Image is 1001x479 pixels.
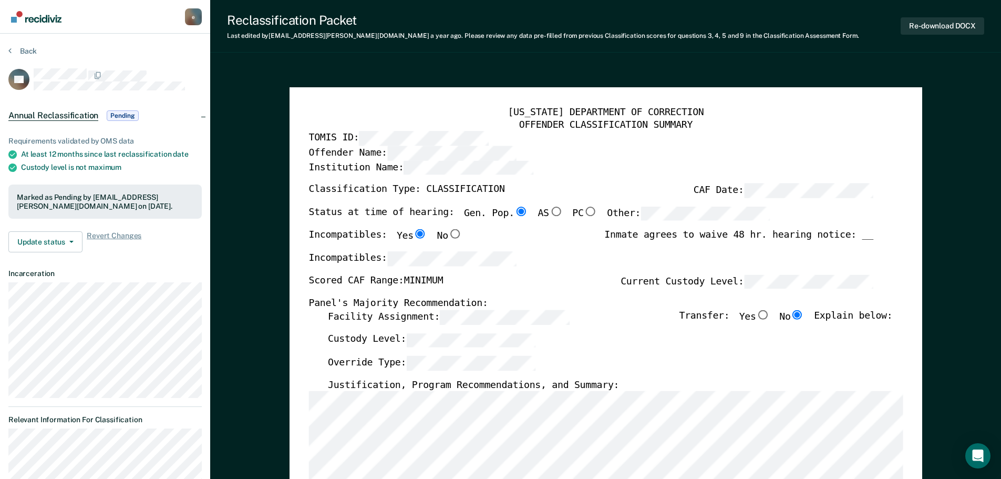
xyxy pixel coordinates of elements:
[779,310,804,325] label: No
[387,146,516,161] input: Offender Name:
[308,274,443,289] label: Scored CAF Range: MINIMUM
[359,131,488,146] input: TOMIS ID:
[8,269,202,278] dt: Incarceration
[693,184,873,198] label: CAF Date:
[308,229,462,251] div: Incompatibles:
[107,110,138,121] span: Pending
[21,163,202,172] div: Custody level is not
[308,251,517,266] label: Incompatibles:
[185,8,202,25] button: Profile dropdown button
[227,32,859,39] div: Last edited by [EMAIL_ADDRESS][PERSON_NAME][DOMAIN_NAME] . Please review any data pre-filled from...
[607,207,770,221] label: Other:
[308,160,533,175] label: Institution Name:
[406,333,535,348] input: Custody Level:
[308,298,873,310] div: Panel's Majority Recommendation:
[621,274,873,289] label: Current Custody Level:
[308,107,903,119] div: [US_STATE] DEPARTMENT OF CORRECTION
[327,333,535,348] label: Custody Level:
[514,207,528,216] input: Gen. Pop.
[185,8,202,25] div: e
[308,207,770,230] div: Status at time of hearing:
[308,184,504,198] label: Classification Type: CLASSIFICATION
[437,229,462,243] label: No
[549,207,562,216] input: AS
[88,163,121,171] span: maximum
[308,146,517,161] label: Offender Name:
[8,415,202,424] dt: Relevant Information For Classification
[8,231,82,252] button: Update status
[448,229,461,239] input: No
[538,207,563,221] label: AS
[404,160,533,175] input: Institution Name:
[440,310,569,325] input: Facility Assignment:
[641,207,770,221] input: Other:
[327,310,569,325] label: Facility Assignment:
[572,207,597,221] label: PC
[744,274,873,289] input: Current Custody Level:
[679,310,892,333] div: Transfer: Explain below:
[739,310,769,325] label: Yes
[17,193,193,211] div: Marked as Pending by [EMAIL_ADDRESS][PERSON_NAME][DOMAIN_NAME] on [DATE].
[604,229,873,251] div: Inmate agrees to waive 48 hr. hearing notice: __
[11,11,61,23] img: Recidiviz
[327,356,535,371] label: Override Type:
[87,231,141,252] span: Revert Changes
[8,46,37,56] button: Back
[173,150,188,158] span: date
[756,310,769,320] input: Yes
[8,110,98,121] span: Annual Reclassification
[463,207,528,221] label: Gen. Pop.
[790,310,804,320] input: No
[308,131,488,146] label: TOMIS ID:
[744,184,873,198] input: CAF Date:
[413,229,427,239] input: Yes
[387,251,516,266] input: Incompatibles:
[396,229,427,243] label: Yes
[406,356,535,371] input: Override Type:
[21,150,202,159] div: At least 12 months since last reclassification
[430,32,461,39] span: a year ago
[308,119,903,131] div: OFFENDER CLASSIFICATION SUMMARY
[901,17,984,35] button: Re-download DOCX
[227,13,859,28] div: Reclassification Packet
[965,443,990,468] div: Open Intercom Messenger
[8,137,202,146] div: Requirements validated by OMS data
[583,207,597,216] input: PC
[327,379,618,392] label: Justification, Program Recommendations, and Summary:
